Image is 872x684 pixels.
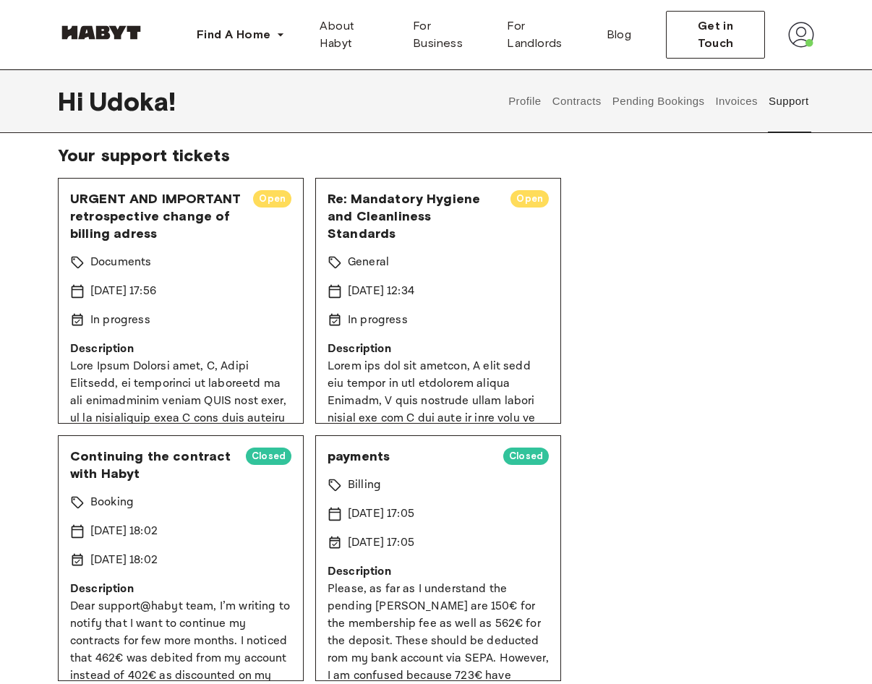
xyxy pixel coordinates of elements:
span: Closed [246,449,291,463]
span: Your support tickets [58,145,814,166]
a: About Habyt [308,12,401,58]
img: avatar [788,22,814,48]
span: Re: Mandatory Hygiene and Cleanliness Standards [328,190,499,242]
img: Habyt [58,25,145,40]
p: [DATE] 17:05 [348,534,414,552]
button: Contracts [550,69,603,133]
p: In progress [348,312,408,329]
p: [DATE] 17:05 [348,505,414,523]
p: Booking [90,494,134,511]
p: General [348,254,389,271]
a: Blog [595,12,644,58]
span: URGENT AND IMPORTANT retrospective change of billing adress [70,190,241,242]
span: Hi [58,86,89,116]
a: For Landlords [495,12,594,58]
span: About Habyt [320,17,390,52]
p: [DATE] 12:34 [348,283,414,300]
span: Get in Touch [678,17,753,52]
span: Udoka ! [89,86,176,116]
p: Description [328,341,549,358]
span: Open [510,192,549,206]
button: Profile [507,69,544,133]
p: Documents [90,254,151,271]
span: Find A Home [197,26,270,43]
div: user profile tabs [503,69,814,133]
p: [DATE] 17:56 [90,283,156,300]
span: Open [253,192,291,206]
p: Description [70,341,291,358]
span: Closed [503,449,549,463]
button: Invoices [714,69,759,133]
a: For Business [401,12,495,58]
button: Support [766,69,811,133]
button: Find A Home [185,20,296,49]
p: In progress [90,312,150,329]
span: payments [328,448,492,465]
p: [DATE] 18:02 [90,552,158,569]
p: Billing [348,476,381,494]
span: For Business [413,17,484,52]
button: Get in Touch [666,11,765,59]
p: [DATE] 18:02 [90,523,158,540]
p: Description [70,581,291,598]
span: Blog [607,26,632,43]
p: Description [328,563,549,581]
button: Pending Bookings [610,69,706,133]
span: For Landlords [507,17,583,52]
span: Continuing the contract with Habyt [70,448,234,482]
